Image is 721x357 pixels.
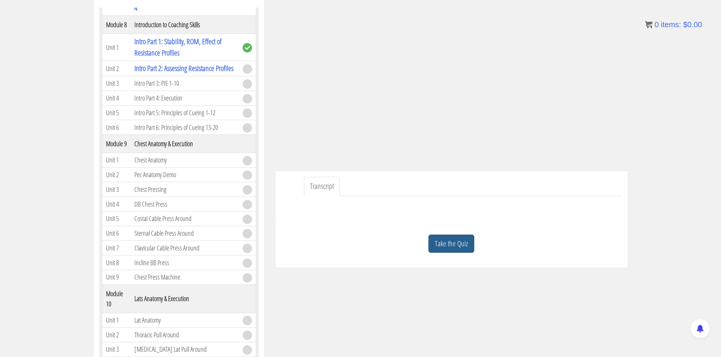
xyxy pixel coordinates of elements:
td: Unit 2 [102,61,131,76]
span: 0 [654,20,659,29]
span: complete [243,43,252,53]
td: [MEDICAL_DATA] Lat Pull Around [131,342,238,357]
td: Incline BB Press [131,255,238,270]
th: Module 10 [102,284,131,313]
td: Sternal Cable Press Around [131,226,238,241]
td: Intro Part 5: Principles of Cueing 1-12 [131,105,238,120]
span: $ [683,20,687,29]
td: Unit 4 [102,197,131,212]
td: Unit 2 [102,328,131,342]
td: Unit 1 [102,313,131,328]
a: Intro Part 2: Assessing Resistance Profiles [134,63,234,73]
a: Intro Part 1: Stability, ROM, Effect of Resistance Profiles [134,36,221,58]
td: Intro Part 6: Principles of Cueing 13-20 [131,120,238,135]
td: Lat Anatomy [131,313,238,328]
td: Unit 3 [102,76,131,91]
td: Unit 2 [102,167,131,182]
td: Pec Anatomy Demo [131,167,238,182]
th: Chest Anatomy & Execution [131,135,238,153]
td: Intro Part 3: PIE 1-10 [131,76,238,91]
th: Module 8 [102,16,131,34]
td: Thoracic Pull Around [131,328,238,342]
a: 0 items: $0.00 [645,20,702,29]
td: Unit 4 [102,91,131,105]
td: Unit 1 [102,153,131,168]
td: Unit 6 [102,120,131,135]
td: Unit 5 [102,105,131,120]
bdi: 0.00 [683,20,702,29]
td: Unit 8 [102,255,131,270]
td: Unit 9 [102,270,131,284]
img: icon11.png [645,21,652,28]
td: Unit 3 [102,182,131,197]
td: Costal Cable Press Around [131,211,238,226]
td: Unit 6 [102,226,131,241]
th: Introduction to Coaching Skills [131,16,238,34]
td: Clavicular Cable Press Around [131,241,238,255]
td: Intro Part 4: Execution [131,91,238,105]
a: Take the Quiz [428,235,474,253]
td: DB Chest Press [131,197,238,212]
td: Chest Press Machine [131,270,238,284]
td: Chest Pressing [131,182,238,197]
th: Lats Anatomy & Execution [131,284,238,313]
td: Unit 3 [102,342,131,357]
td: Chest Anatomy [131,153,238,168]
th: Module 9 [102,135,131,153]
span: items: [661,20,681,29]
a: Transcript [304,177,340,196]
td: Unit 1 [102,34,131,61]
td: Unit 5 [102,211,131,226]
td: Unit 7 [102,241,131,255]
